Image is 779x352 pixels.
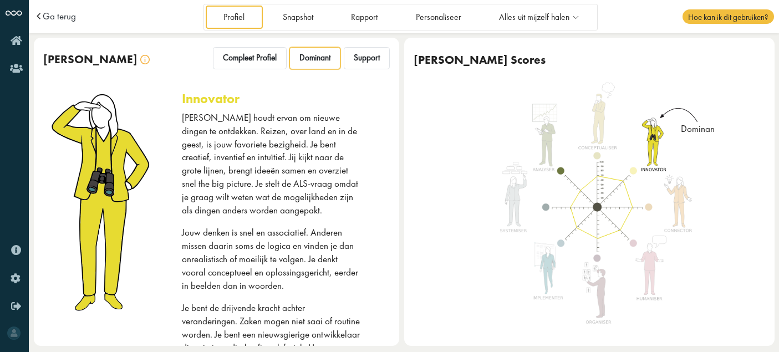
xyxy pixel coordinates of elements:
[140,55,150,64] img: info.svg
[492,81,703,333] img: innovator
[206,6,263,28] a: Profiel
[681,123,714,136] div: Dominant
[43,52,138,67] span: [PERSON_NAME]
[182,111,362,217] p: [PERSON_NAME] houdt ervan om nieuwe dingen te ontdekken. Reizen, over land en in de geest, is jou...
[499,13,569,22] span: Alles uit mijzelf halen
[398,6,479,28] a: Personaliseer
[354,53,380,63] span: Support
[481,6,596,28] a: Alles uit mijzelf halen
[49,91,161,313] img: innovator.png
[43,12,76,21] a: Ga terug
[414,53,546,67] div: [PERSON_NAME] Scores
[264,6,331,28] a: Snapshot
[223,53,277,63] span: Compleet Profiel
[182,226,362,292] p: Jouw denken is snel en associatief. Anderen missen daarin soms de logica en vinden je dan onreali...
[683,9,773,24] span: Hoe kan ik dit gebruiken?
[333,6,396,28] a: Rapport
[299,53,330,63] span: Dominant
[182,91,240,106] div: innovator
